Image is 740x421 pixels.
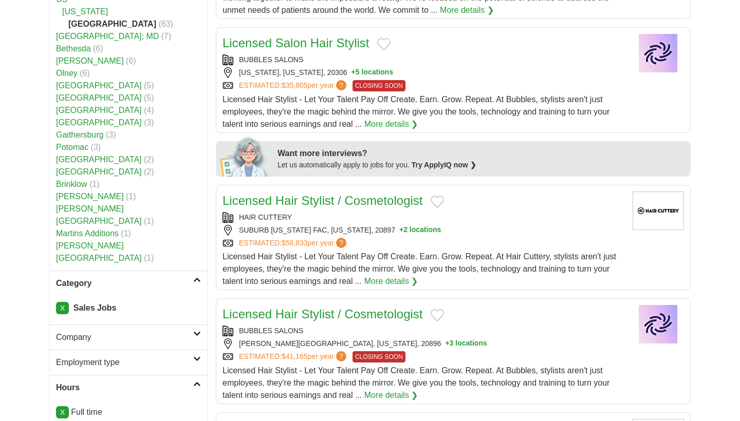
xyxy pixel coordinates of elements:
[56,93,142,102] a: [GEOGRAPHIC_DATA]
[106,130,116,139] span: (3)
[364,118,418,130] a: More details ❯
[56,241,142,262] a: [PERSON_NAME][GEOGRAPHIC_DATA]
[161,32,172,41] span: (7)
[121,229,131,238] span: (1)
[223,326,624,336] div: BUBBLES SALONS
[353,80,405,91] span: CLOSING SOON
[377,38,391,50] button: Add to favorite jobs
[223,67,624,78] div: [US_STATE], [US_STATE], 20306
[56,331,193,343] h2: Company
[144,155,154,164] span: (2)
[56,180,87,188] a: Brinklow
[445,338,449,349] span: +
[144,118,154,127] span: (3)
[351,67,356,78] span: +
[223,194,422,207] a: Licensed Hair Stylist / Cosmetologist
[431,196,444,208] button: Add to favorite jobs
[223,252,616,285] span: Licensed Hair Stylist - Let Your Talent Pay Off Create. Earn. Grow. Repeat. At Hair Cuttery, styl...
[277,147,684,160] div: Want more interviews?
[56,56,124,65] a: [PERSON_NAME]
[431,309,444,321] button: Add to favorite jobs
[56,106,142,114] a: [GEOGRAPHIC_DATA]
[336,238,346,248] span: ?
[56,118,142,127] a: [GEOGRAPHIC_DATA]
[56,81,142,90] a: [GEOGRAPHIC_DATA]
[223,54,624,65] div: BUBBLES SALONS
[68,20,156,28] strong: [GEOGRAPHIC_DATA]
[89,180,100,188] span: (1)
[56,32,159,41] a: [GEOGRAPHIC_DATA]; MD
[144,254,154,262] span: (1)
[56,130,104,139] a: Gaithersburg
[239,351,348,362] a: ESTIMATED:$41,165per year?
[633,305,684,343] img: Company logo
[50,324,207,350] a: Company
[144,167,154,176] span: (2)
[56,406,201,418] li: Full time
[50,375,207,400] a: Hours
[223,95,609,128] span: Licensed Hair Stylist - Let Your Talent Pay Off Create. Earn. Grow. Repeat. At Bubbles, stylists ...
[336,351,346,361] span: ?
[62,7,108,16] a: [US_STATE]
[364,389,418,401] a: More details ❯
[282,81,308,89] span: $35,805
[282,352,308,360] span: $41,165
[223,366,609,399] span: Licensed Hair Stylist - Let Your Talent Pay Off Create. Earn. Grow. Repeat. At Bubbles, stylists ...
[56,44,91,53] a: Bethesda
[633,34,684,72] img: Company logo
[223,338,624,349] div: [PERSON_NAME][GEOGRAPHIC_DATA], [US_STATE], 20896
[353,351,405,362] span: CLOSING SOON
[223,225,624,236] div: SUBURB [US_STATE] FAC, [US_STATE], 20897
[50,350,207,375] a: Employment type
[56,69,78,78] a: Olney
[56,302,69,314] a: X
[93,44,103,53] span: (6)
[282,239,308,247] span: $58,833
[412,161,476,169] a: Try ApplyIQ now ❯
[144,93,154,102] span: (5)
[277,160,684,170] div: Let us automatically apply to jobs for you.
[80,69,90,78] span: (6)
[91,143,101,151] span: (3)
[223,36,369,50] a: Licensed Salon Hair Stylist
[445,338,487,349] button: +3 locations
[56,143,88,151] a: Potomac
[56,204,142,225] a: [PERSON_NAME][GEOGRAPHIC_DATA]
[56,155,142,164] a: [GEOGRAPHIC_DATA]
[144,81,154,90] span: (5)
[223,307,422,321] a: Licensed Hair Stylist / Cosmetologist
[126,192,136,201] span: (1)
[56,229,119,238] a: Martins Additions
[126,56,136,65] span: (6)
[220,136,270,177] img: apply-iq-scientist.png
[399,225,403,236] span: +
[440,4,494,16] a: More details ❯
[56,406,69,418] a: X
[56,277,193,290] h2: Category
[56,192,124,201] a: [PERSON_NAME]
[633,192,684,230] img: Hair Cuttery Salon logo
[144,217,154,225] span: (1)
[351,67,393,78] button: +5 locations
[50,271,207,296] a: Category
[399,225,441,236] button: +2 locations
[239,213,292,221] a: HAIR CUTTERY
[239,238,348,248] a: ESTIMATED:$58,833per year?
[239,80,348,91] a: ESTIMATED:$35,805per year?
[158,20,173,28] span: (63)
[364,275,418,288] a: More details ❯
[144,106,154,114] span: (4)
[56,381,193,394] h2: Hours
[73,303,117,312] strong: Sales Jobs
[56,167,142,176] a: [GEOGRAPHIC_DATA]
[336,80,346,90] span: ?
[56,356,193,369] h2: Employment type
